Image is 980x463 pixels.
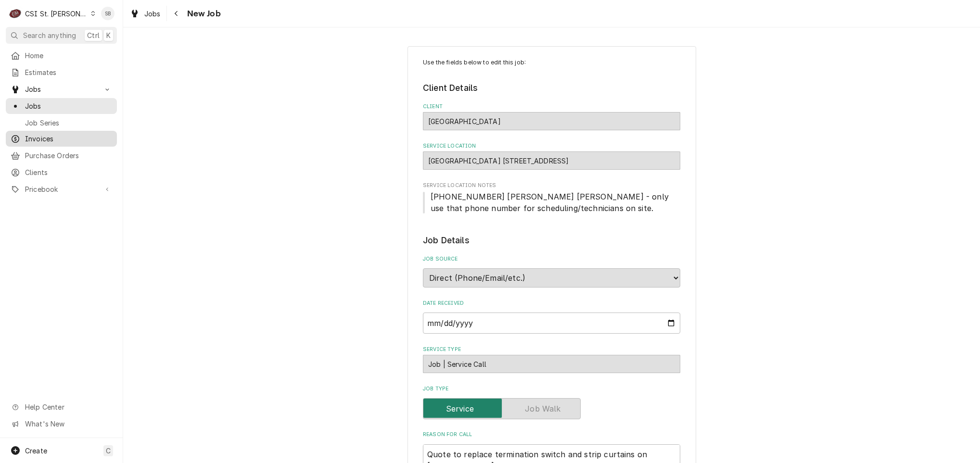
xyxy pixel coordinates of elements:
[423,103,680,130] div: Client
[25,447,47,455] span: Create
[87,30,100,40] span: Ctrl
[25,150,112,161] span: Purchase Orders
[6,131,117,147] a: Invoices
[106,30,111,40] span: K
[25,167,112,177] span: Clients
[25,9,88,19] div: CSI St. [PERSON_NAME]
[9,7,22,20] div: CSI St. Louis's Avatar
[423,431,680,438] label: Reason For Call
[101,7,115,20] div: SB
[25,101,112,111] span: Jobs
[6,399,117,415] a: Go to Help Center
[423,255,680,288] div: Job Source
[423,182,680,189] span: Service Location Notes
[423,103,680,111] label: Client
[423,300,680,307] label: Date Received
[106,446,111,456] span: C
[423,112,680,130] div: Rockwood School District
[25,84,98,94] span: Jobs
[184,7,221,20] span: New Job
[6,148,117,163] a: Purchase Orders
[423,82,680,94] legend: Client Details
[126,6,165,22] a: Jobs
[423,234,680,247] legend: Job Details
[6,98,117,114] a: Jobs
[6,81,117,97] a: Go to Jobs
[423,355,680,373] div: Job | Service Call
[9,7,22,20] div: C
[6,48,117,63] a: Home
[423,142,680,150] label: Service Location
[144,9,161,19] span: Jobs
[25,134,112,144] span: Invoices
[423,346,680,353] label: Service Type
[423,385,680,419] div: Job Type
[25,118,112,128] span: Job Series
[423,255,680,263] label: Job Source
[423,385,680,393] label: Job Type
[423,398,680,419] div: Service
[423,151,680,170] div: Fairway Elementary School 10 / 480 Old Fairway Drive, Wildwood, MO 63040
[423,300,680,334] div: Date Received
[6,115,117,131] a: Job Series
[169,6,184,21] button: Navigate back
[423,182,680,214] div: Service Location Notes
[23,30,76,40] span: Search anything
[25,67,112,77] span: Estimates
[25,419,111,429] span: What's New
[101,7,115,20] div: Shayla Bell's Avatar
[6,181,117,197] a: Go to Pricebook
[423,346,680,373] div: Service Type
[423,191,680,214] span: Service Location Notes
[423,58,680,67] p: Use the fields below to edit this job:
[25,50,112,61] span: Home
[423,142,680,170] div: Service Location
[6,416,117,432] a: Go to What's New
[423,313,680,334] input: yyyy-mm-dd
[6,164,117,180] a: Clients
[431,192,671,213] span: [PHONE_NUMBER] [PERSON_NAME] [PERSON_NAME] - only use that phone number for scheduling/technician...
[6,64,117,80] a: Estimates
[25,402,111,412] span: Help Center
[6,27,117,44] button: Search anythingCtrlK
[25,184,98,194] span: Pricebook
